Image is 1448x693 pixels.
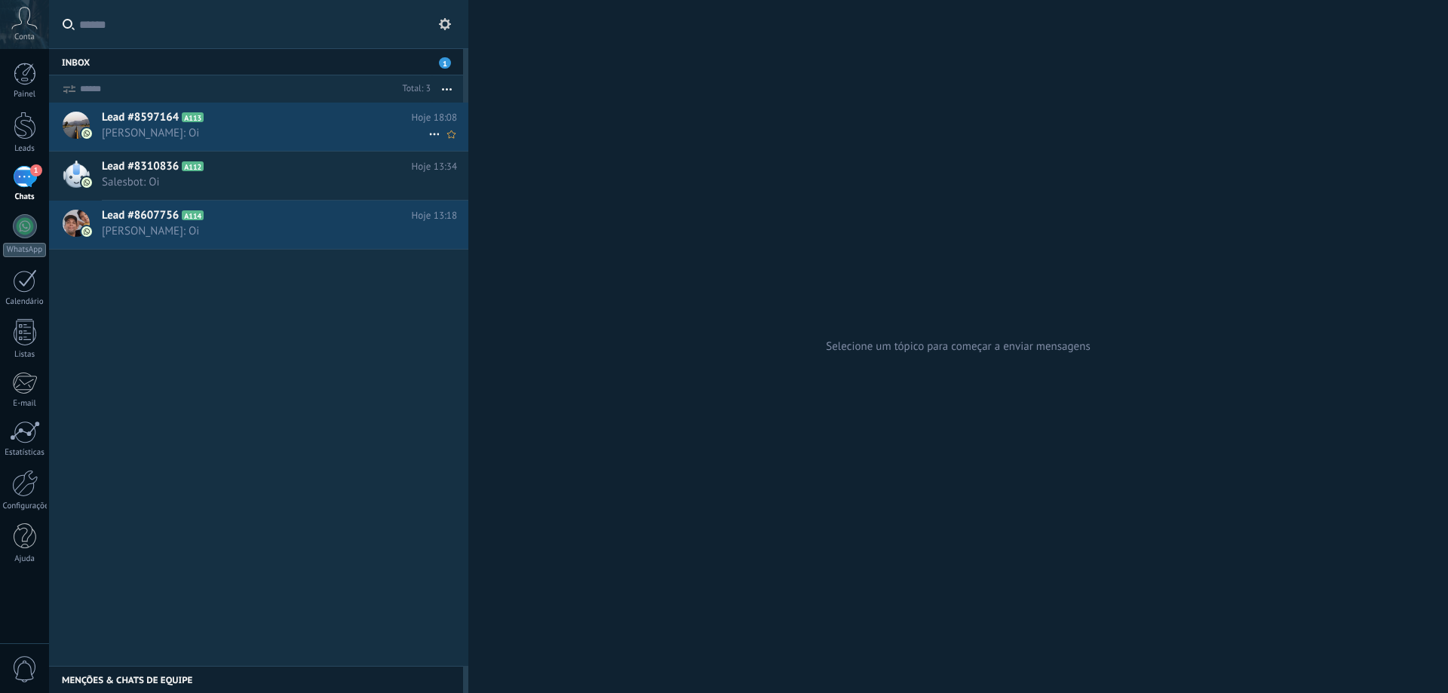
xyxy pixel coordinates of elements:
[102,224,428,238] span: [PERSON_NAME]: Oi
[3,350,47,360] div: Listas
[102,126,428,140] span: [PERSON_NAME]: Oi
[81,128,92,139] img: com.amocrm.amocrmwa.svg
[30,164,42,176] span: 1
[49,152,468,200] a: Lead #8310836 A112 Hoje 13:34 Salesbot: Oi
[3,448,47,458] div: Estatísticas
[412,208,457,223] span: Hoje 13:18
[431,75,463,103] button: Mais
[3,399,47,409] div: E-mail
[3,243,46,257] div: WhatsApp
[3,90,47,100] div: Painel
[439,57,451,69] span: 1
[182,210,204,220] span: A114
[397,81,431,97] div: Total: 3
[102,175,428,189] span: Salesbot: Oi
[49,201,468,249] a: Lead #8607756 A114 Hoje 13:18 [PERSON_NAME]: Oi
[412,110,457,125] span: Hoje 18:08
[412,159,457,174] span: Hoje 13:34
[3,192,47,202] div: Chats
[81,226,92,237] img: com.amocrm.amocrmwa.svg
[3,297,47,307] div: Calendário
[49,666,463,693] div: Menções & Chats de equipe
[102,208,179,223] span: Lead #8607756
[14,32,35,42] span: Conta
[182,161,204,171] span: A112
[182,112,204,122] span: A113
[3,554,47,564] div: Ajuda
[49,48,463,75] div: Inbox
[102,110,179,125] span: Lead #8597164
[49,103,468,151] a: Lead #8597164 A113 Hoje 18:08 [PERSON_NAME]: Oi
[3,144,47,154] div: Leads
[102,159,179,174] span: Lead #8310836
[81,177,92,188] img: com.amocrm.amocrmwa.svg
[3,501,47,511] div: Configurações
